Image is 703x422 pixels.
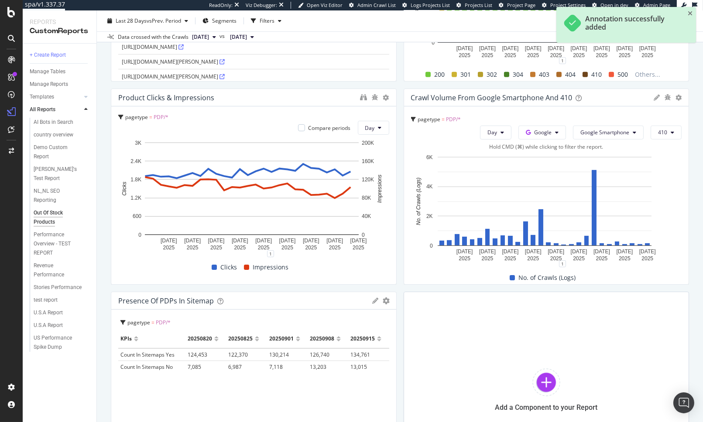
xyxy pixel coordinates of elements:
[34,261,82,279] div: Revenue Performance
[600,2,628,8] span: Open in dev
[310,363,326,371] span: 13,203
[480,126,511,140] button: Day
[138,232,141,238] text: 0
[118,33,189,41] div: Data crossed with the Crawls
[34,261,90,279] a: Revenue Performance
[570,248,587,255] text: [DATE]
[120,351,175,358] span: Count In Sitemaps Yes
[442,116,445,123] span: =
[426,184,432,190] text: 4K
[120,363,173,371] span: Count In Sitemaps No
[163,245,175,251] text: 2025
[34,296,90,305] a: test report
[209,2,233,9] div: ReadOnly:
[122,58,225,65] span: [URL][DOMAIN_NAME][PERSON_NAME]
[122,43,184,51] span: [URL][DOMAIN_NAME]
[565,69,576,80] span: 404
[573,126,644,140] button: Google Smartphone
[358,121,389,135] button: Day
[426,154,432,160] text: 6K
[429,243,432,249] text: 0
[154,113,168,121] span: PDP/*
[34,321,63,330] div: U.S.A Report
[404,88,689,285] div: Crawl Volume from Google Smartphone and 410pagetype = PDP/*DayGoogleGoogle Smartphone410Hold CMD ...
[307,2,343,8] span: Open Viz Editor
[247,14,285,28] button: Filters
[34,143,90,161] a: Demo Custom Report
[34,230,90,258] a: Performance Overview - TEST REPORT
[30,67,90,76] a: Manage Tables
[362,232,365,238] text: 0
[499,2,535,9] a: Project Page
[34,296,58,305] div: test report
[310,351,329,358] span: 126,740
[459,255,470,262] text: 2025
[30,17,89,26] div: Reports
[228,363,242,371] span: 6,987
[34,308,63,317] div: U.S.A Report
[465,2,492,8] span: Projects List
[34,334,90,352] a: US Performance Spike Dump
[30,105,82,114] a: All Reports
[617,69,628,80] span: 500
[570,45,587,51] text: [DATE]
[643,2,670,8] span: Admin Page
[534,129,552,136] span: Google
[446,116,461,123] span: PDP/*
[212,17,237,24] span: Segments
[260,17,274,24] div: Filters
[147,17,181,24] span: vs Prev. Period
[550,2,586,8] span: Project Settings
[130,177,141,183] text: 1.8K
[580,129,629,136] span: Google Smartphone
[208,238,225,244] text: [DATE]
[487,69,497,80] span: 302
[125,113,148,121] span: pagetype
[411,2,450,8] span: Logs Projects List
[30,105,55,114] div: All Reports
[592,2,628,9] a: Open in dev
[596,255,607,262] text: 2025
[383,298,390,304] div: gear
[219,58,225,65] a: Visit URL on website
[507,2,535,8] span: Project Page
[418,116,441,123] span: pagetype
[230,33,247,41] span: 2025 Aug. 20th
[559,260,566,267] div: 1
[30,51,90,60] a: + Create Report
[357,2,396,8] span: Admin Crawl List
[189,32,219,42] button: [DATE]
[362,158,374,164] text: 160K
[178,43,184,51] a: Visit URL on website
[362,177,374,183] text: 120K
[269,332,294,346] div: 20250901
[350,332,375,346] div: 20250915
[616,45,633,51] text: [DATE]
[415,177,422,225] text: No. of Crawls (Logs)
[122,73,225,80] span: [URL][DOMAIN_NAME][PERSON_NAME]
[487,129,497,136] span: Day
[527,52,539,58] text: 2025
[432,40,435,46] text: 0
[495,403,597,412] div: Add a Component to your Report
[673,392,694,413] div: Open Intercom Messenger
[118,138,385,254] svg: A chart.
[34,187,90,205] a: NL_NL SEO Reporting
[34,118,90,127] a: AI Bots in Search
[104,14,192,28] button: Last 28 DaysvsPrev. Period
[161,238,177,244] text: [DATE]
[641,52,653,58] text: 2025
[456,2,492,9] a: Projects List
[151,319,154,326] span: =
[30,92,54,102] div: Templates
[635,2,670,9] a: Admin Page
[591,69,602,80] span: 410
[639,248,655,255] text: [DATE]
[658,129,667,136] span: 410
[456,45,473,51] text: [DATE]
[111,88,397,285] div: Product clicks & impressionspagetype = PDP/*Compare periodsDayA chart.1ClicksImpressions
[253,262,288,272] span: Impressions
[479,248,496,255] text: [DATE]
[121,182,127,196] text: Clicks
[226,32,257,42] button: [DATE]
